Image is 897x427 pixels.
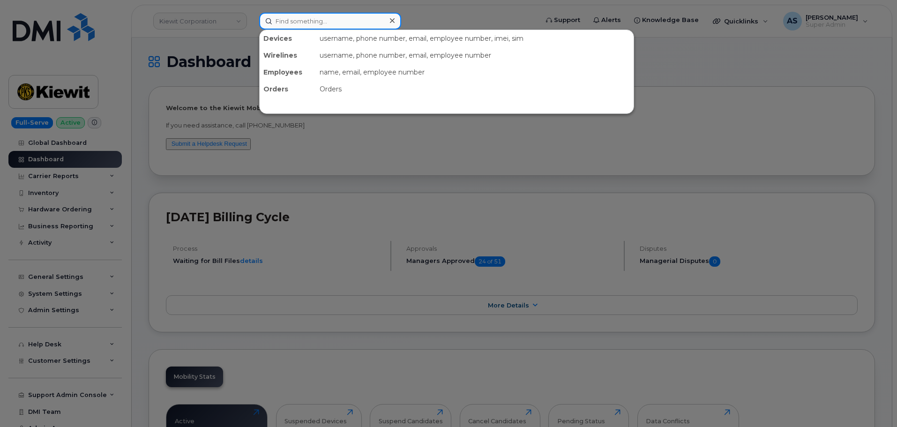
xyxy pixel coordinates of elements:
div: Wirelines [260,47,316,64]
div: username, phone number, email, employee number [316,47,634,64]
div: Orders [316,81,634,97]
iframe: Messenger Launcher [856,386,890,420]
div: Devices [260,30,316,47]
div: Employees [260,64,316,81]
div: username, phone number, email, employee number, imei, sim [316,30,634,47]
div: Orders [260,81,316,97]
div: name, email, employee number [316,64,634,81]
